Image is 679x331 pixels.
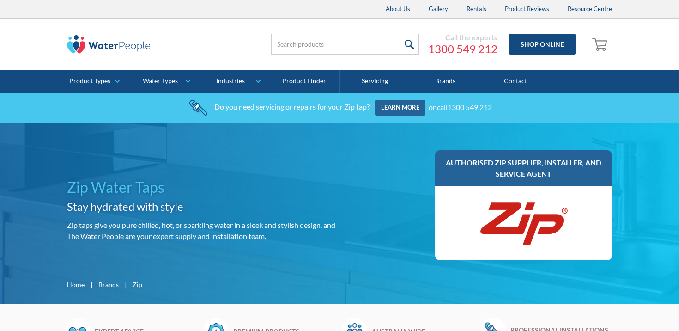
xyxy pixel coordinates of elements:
[444,157,603,179] h3: Authorised Zip supplier, installer, and service agent
[375,100,425,116] a: Learn more
[98,280,119,289] a: Brands
[58,70,128,93] a: Product Types
[340,70,410,93] a: Servicing
[89,279,94,290] div: |
[410,70,480,93] a: Brands
[214,102,370,111] div: Do you need servicing or repairs for your Zip tap?
[590,33,612,55] a: Open empty cart
[428,42,497,56] a: 1300 549 212
[480,70,551,93] a: Contact
[429,102,492,111] div: or call
[67,220,336,242] p: Zip taps give you pure chilled, hot, or sparkling water in a sleek and stylish design. and The Wa...
[67,280,85,289] a: Home
[133,280,142,289] div: Zip
[123,279,128,290] div: |
[428,33,497,42] div: Call the experts
[199,70,269,93] a: Industries
[69,77,110,85] div: Product Types
[67,198,336,215] h2: Stay hydrated with style
[509,34,576,55] a: Shop Online
[448,102,492,111] a: 1300 549 212
[143,77,178,85] div: Water Types
[128,70,198,93] a: Water Types
[269,70,339,93] a: Product Finder
[478,196,570,251] img: Zip
[67,35,150,54] img: The Water People
[271,34,419,55] input: Search products
[67,176,336,198] h1: Zip Water Taps
[592,37,610,51] img: shopping cart
[216,77,245,85] div: Industries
